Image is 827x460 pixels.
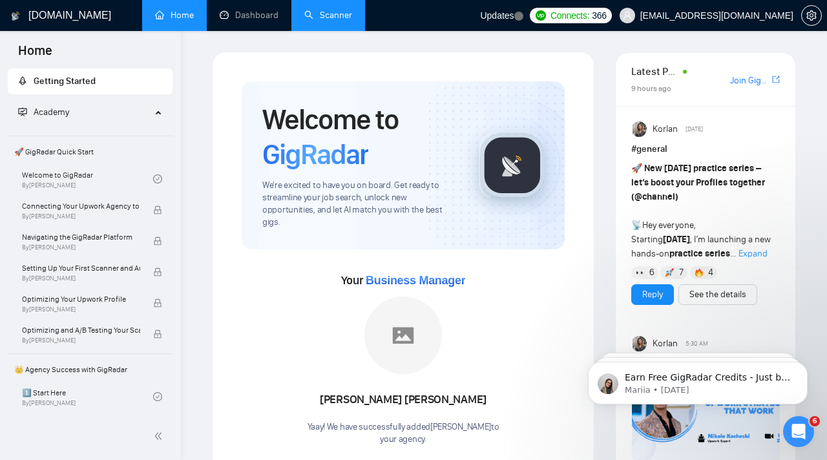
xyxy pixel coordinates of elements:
[631,220,642,231] span: 📡
[631,163,765,202] strong: New [DATE] practice series – let’s boost your Profiles together ( )
[18,107,69,118] span: Academy
[665,268,674,277] img: 🚀
[153,236,162,246] span: lock
[631,284,674,305] button: Reply
[262,137,368,172] span: GigRadar
[155,10,194,21] a: homeHome
[22,382,153,411] a: 1️⃣ Start HereBy[PERSON_NAME]
[154,430,167,443] span: double-left
[689,287,746,302] a: See the details
[308,421,499,446] div: Yaay! We have successfully added [PERSON_NAME] to
[153,267,162,277] span: lock
[8,68,173,94] li: Getting Started
[631,84,671,93] span: 9 hours ago
[653,122,678,136] span: Korlan
[22,324,140,337] span: Optimizing and A/B Testing Your Scanner for Better Results
[772,74,780,86] a: export
[634,191,675,202] span: @channel
[802,10,821,21] span: setting
[695,268,704,277] img: 🔥
[550,8,589,23] span: Connects:
[22,337,140,344] span: By [PERSON_NAME]
[22,231,140,244] span: Navigating the GigRadar Platform
[730,74,769,88] a: Join GigRadar Slack Community
[364,297,442,374] img: placeholder.png
[631,163,642,174] span: 🚀
[480,133,545,198] img: gigradar-logo.png
[308,389,499,411] div: [PERSON_NAME] [PERSON_NAME]
[801,10,822,21] a: setting
[22,244,140,251] span: By [PERSON_NAME]
[153,392,162,401] span: check-circle
[22,213,140,220] span: By [PERSON_NAME]
[8,41,63,68] span: Home
[153,205,162,214] span: lock
[153,329,162,339] span: lock
[649,266,654,279] span: 6
[772,74,780,85] span: export
[642,287,663,302] a: Reply
[592,8,606,23] span: 366
[738,248,768,259] span: Expand
[9,139,171,165] span: 🚀 GigRadar Quick Start
[783,416,814,447] iframe: Intercom live chat
[22,306,140,313] span: By [PERSON_NAME]
[678,284,757,305] button: See the details
[341,273,466,287] span: Your
[679,266,684,279] span: 7
[18,107,27,116] span: fund-projection-screen
[663,234,690,245] strong: [DATE]
[708,266,713,279] span: 4
[686,123,703,135] span: [DATE]
[153,174,162,183] span: check-circle
[11,6,20,26] img: logo
[22,200,140,213] span: Connecting Your Upwork Agency to GigRadar
[220,10,278,21] a: dashboardDashboard
[22,293,140,306] span: Optimizing Your Upwork Profile
[631,63,679,79] span: Latest Posts from the GigRadar Community
[480,10,514,21] span: Updates
[22,262,140,275] span: Setting Up Your First Scanner and Auto-Bidder
[636,268,645,277] img: 👀
[18,76,27,85] span: rocket
[633,121,648,137] img: Korlan
[308,434,499,446] p: your agency .
[9,357,171,382] span: 👑 Agency Success with GigRadar
[810,416,820,426] span: 6
[34,107,69,118] span: Academy
[569,335,827,425] iframe: Intercom notifications message
[366,274,465,287] span: Business Manager
[669,248,730,259] strong: practice series
[631,163,771,259] span: Hey everyone, Starting , I’m launching a new hands-on ...
[536,10,546,21] img: upwork-logo.png
[34,76,96,87] span: Getting Started
[153,298,162,308] span: lock
[801,5,822,26] button: setting
[262,180,459,229] span: We're excited to have you on board. Get ready to streamline your job search, unlock new opportuni...
[304,10,352,21] a: searchScanner
[22,275,140,282] span: By [PERSON_NAME]
[262,102,459,172] h1: Welcome to
[631,142,780,156] h1: # general
[623,11,632,20] span: user
[22,165,153,193] a: Welcome to GigRadarBy[PERSON_NAME]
